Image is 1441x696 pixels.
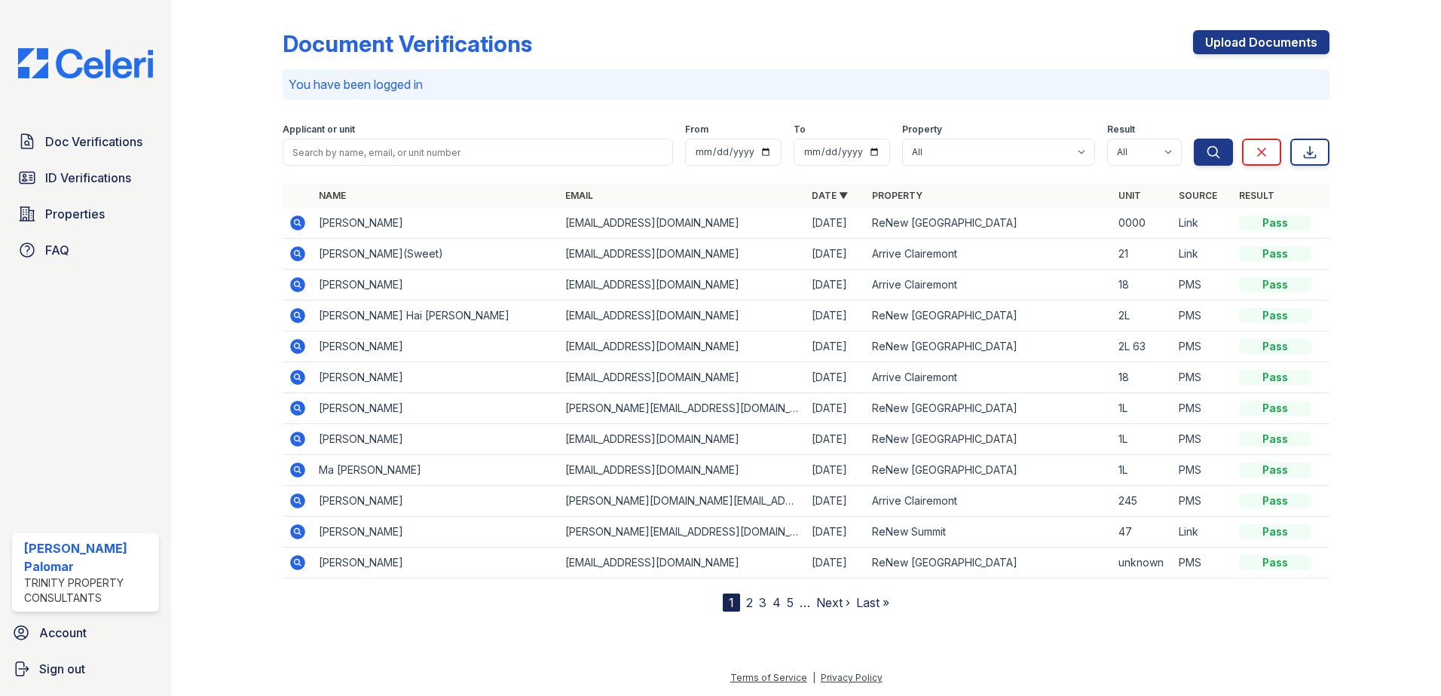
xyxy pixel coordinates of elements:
a: 4 [773,595,781,610]
td: [DATE] [806,486,866,517]
td: [EMAIL_ADDRESS][DOMAIN_NAME] [559,362,806,393]
td: 18 [1112,362,1173,393]
span: … [800,594,810,612]
td: [EMAIL_ADDRESS][DOMAIN_NAME] [559,208,806,239]
label: Property [902,124,942,136]
span: Sign out [39,660,85,678]
div: Pass [1239,493,1311,508]
td: 2L 63 [1112,331,1173,362]
a: FAQ [12,235,159,265]
div: 1 [723,594,740,612]
td: Arrive Clairemont [866,486,1112,517]
td: ReNew Summit [866,517,1112,548]
td: [DATE] [806,548,866,578]
td: PMS [1173,548,1233,578]
td: [PERSON_NAME](Sweet) [313,239,559,270]
td: Link [1173,239,1233,270]
a: Email [565,190,593,201]
td: PMS [1173,455,1233,486]
td: 2L [1112,301,1173,331]
label: From [685,124,708,136]
div: Pass [1239,370,1311,385]
span: Doc Verifications [45,133,142,151]
a: 2 [746,595,753,610]
label: Applicant or unit [283,124,355,136]
div: Pass [1239,277,1311,292]
td: [DATE] [806,517,866,548]
td: [DATE] [806,301,866,331]
td: PMS [1173,362,1233,393]
td: PMS [1173,270,1233,301]
td: PMS [1173,424,1233,455]
td: PMS [1173,301,1233,331]
label: To [794,124,806,136]
a: 3 [759,595,766,610]
td: [DATE] [806,239,866,270]
td: Arrive Clairemont [866,239,1112,270]
td: [EMAIL_ADDRESS][DOMAIN_NAME] [559,270,806,301]
td: ReNew [GEOGRAPHIC_DATA] [866,424,1112,455]
div: Pass [1239,401,1311,416]
td: 1L [1112,393,1173,424]
td: [PERSON_NAME] [313,362,559,393]
a: Account [6,618,165,648]
td: [PERSON_NAME] [313,424,559,455]
td: [EMAIL_ADDRESS][DOMAIN_NAME] [559,548,806,578]
td: ReNew [GEOGRAPHIC_DATA] [866,393,1112,424]
a: Result [1239,190,1274,201]
td: [DATE] [806,393,866,424]
td: [PERSON_NAME][EMAIL_ADDRESS][DOMAIN_NAME] [559,393,806,424]
div: Pass [1239,339,1311,354]
a: Properties [12,199,159,229]
td: [EMAIL_ADDRESS][DOMAIN_NAME] [559,424,806,455]
a: ID Verifications [12,163,159,193]
a: Upload Documents [1193,30,1329,54]
td: [EMAIL_ADDRESS][DOMAIN_NAME] [559,331,806,362]
td: PMS [1173,393,1233,424]
a: Terms of Service [730,672,807,683]
td: 1L [1112,424,1173,455]
td: 18 [1112,270,1173,301]
td: Arrive Clairemont [866,270,1112,301]
div: Pass [1239,524,1311,539]
td: ReNew [GEOGRAPHIC_DATA] [866,301,1112,331]
a: Source [1179,190,1217,201]
td: [PERSON_NAME] [313,486,559,517]
td: [EMAIL_ADDRESS][DOMAIN_NAME] [559,239,806,270]
a: Privacy Policy [821,672,883,683]
td: 47 [1112,517,1173,548]
td: 21 [1112,239,1173,270]
td: [DATE] [806,455,866,486]
div: Pass [1239,555,1311,570]
a: Next › [816,595,850,610]
a: 5 [787,595,794,610]
td: 1L [1112,455,1173,486]
td: [EMAIL_ADDRESS][DOMAIN_NAME] [559,301,806,331]
div: Document Verifications [283,30,532,57]
a: Sign out [6,654,165,684]
td: [DATE] [806,362,866,393]
div: Trinity Property Consultants [24,575,153,606]
td: [DATE] [806,424,866,455]
a: Property [872,190,922,201]
img: CE_Logo_Blue-a8612792a0a2168367f1c8372b55b34899dd931a85d93a1a3d3e32e68fde9ad4.png [6,48,165,78]
p: You have been logged in [289,75,1323,93]
td: [PERSON_NAME] Hai [PERSON_NAME] [313,301,559,331]
td: ReNew [GEOGRAPHIC_DATA] [866,548,1112,578]
div: [PERSON_NAME] Palomar [24,539,153,575]
td: unknown [1112,548,1173,578]
td: ReNew [GEOGRAPHIC_DATA] [866,331,1112,362]
label: Result [1107,124,1135,136]
td: [PERSON_NAME] [313,393,559,424]
td: PMS [1173,331,1233,362]
input: Search by name, email, or unit number [283,139,673,166]
span: ID Verifications [45,169,131,187]
td: [PERSON_NAME][DOMAIN_NAME][EMAIL_ADDRESS][PERSON_NAME][DOMAIN_NAME] [559,486,806,517]
td: Ma [PERSON_NAME] [313,455,559,486]
td: ReNew [GEOGRAPHIC_DATA] [866,455,1112,486]
td: Link [1173,208,1233,239]
td: [PERSON_NAME] [313,548,559,578]
td: [PERSON_NAME][EMAIL_ADDRESS][DOMAIN_NAME] [559,517,806,548]
td: 245 [1112,486,1173,517]
td: [DATE] [806,270,866,301]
